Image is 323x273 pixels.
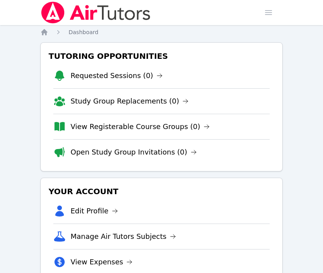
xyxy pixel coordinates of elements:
[47,184,276,198] h3: Your Account
[47,49,276,63] h3: Tutoring Opportunities
[69,29,98,35] span: Dashboard
[69,28,98,36] a: Dashboard
[40,2,151,24] img: Air Tutors
[71,96,189,107] a: Study Group Replacements (0)
[71,70,163,81] a: Requested Sessions (0)
[71,231,176,242] a: Manage Air Tutors Subjects
[71,121,210,132] a: View Registerable Course Groups (0)
[71,257,132,268] a: View Expenses
[71,147,197,158] a: Open Study Group Invitations (0)
[71,206,118,217] a: Edit Profile
[40,28,283,36] nav: Breadcrumb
